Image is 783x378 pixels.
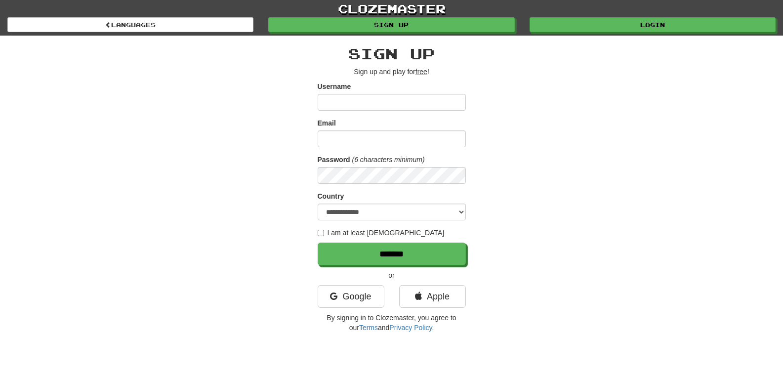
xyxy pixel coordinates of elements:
[318,285,384,308] a: Google
[318,45,466,62] h2: Sign up
[318,230,324,236] input: I am at least [DEMOGRAPHIC_DATA]
[318,191,344,201] label: Country
[318,67,466,77] p: Sign up and play for !
[318,228,445,238] label: I am at least [DEMOGRAPHIC_DATA]
[318,155,350,165] label: Password
[352,156,425,164] em: (6 characters minimum)
[318,118,336,128] label: Email
[399,285,466,308] a: Apple
[389,324,432,332] a: Privacy Policy
[318,270,466,280] p: or
[268,17,514,32] a: Sign up
[318,313,466,333] p: By signing in to Clozemaster, you agree to our and .
[7,17,253,32] a: Languages
[359,324,378,332] a: Terms
[415,68,427,76] u: free
[318,82,351,91] label: Username
[530,17,776,32] a: Login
